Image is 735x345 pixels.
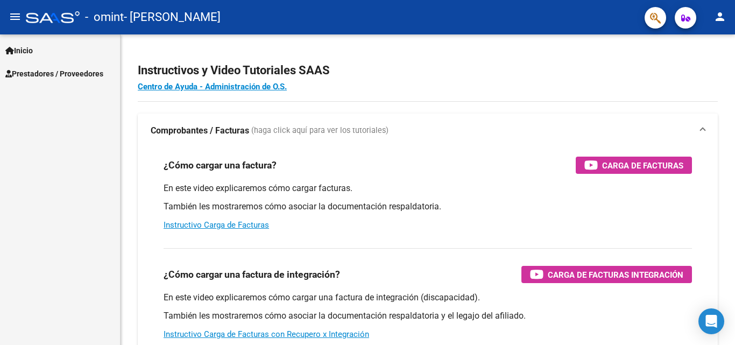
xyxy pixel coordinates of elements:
h3: ¿Cómo cargar una factura de integración? [164,267,340,282]
p: En este video explicaremos cómo cargar facturas. [164,182,692,194]
p: También les mostraremos cómo asociar la documentación respaldatoria y el legajo del afiliado. [164,310,692,322]
strong: Comprobantes / Facturas [151,125,249,137]
mat-expansion-panel-header: Comprobantes / Facturas (haga click aquí para ver los tutoriales) [138,114,718,148]
h3: ¿Cómo cargar una factura? [164,158,277,173]
span: (haga click aquí para ver los tutoriales) [251,125,388,137]
a: Instructivo Carga de Facturas con Recupero x Integración [164,329,369,339]
button: Carga de Facturas Integración [521,266,692,283]
p: En este video explicaremos cómo cargar una factura de integración (discapacidad). [164,292,692,304]
span: - omint [85,5,124,29]
div: Open Intercom Messenger [698,308,724,334]
p: También les mostraremos cómo asociar la documentación respaldatoria. [164,201,692,213]
span: - [PERSON_NAME] [124,5,221,29]
button: Carga de Facturas [576,157,692,174]
a: Instructivo Carga de Facturas [164,220,269,230]
mat-icon: menu [9,10,22,23]
mat-icon: person [713,10,726,23]
span: Inicio [5,45,33,57]
h2: Instructivos y Video Tutoriales SAAS [138,60,718,81]
span: Prestadores / Proveedores [5,68,103,80]
a: Centro de Ayuda - Administración de O.S. [138,82,287,91]
span: Carga de Facturas [602,159,683,172]
span: Carga de Facturas Integración [548,268,683,281]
